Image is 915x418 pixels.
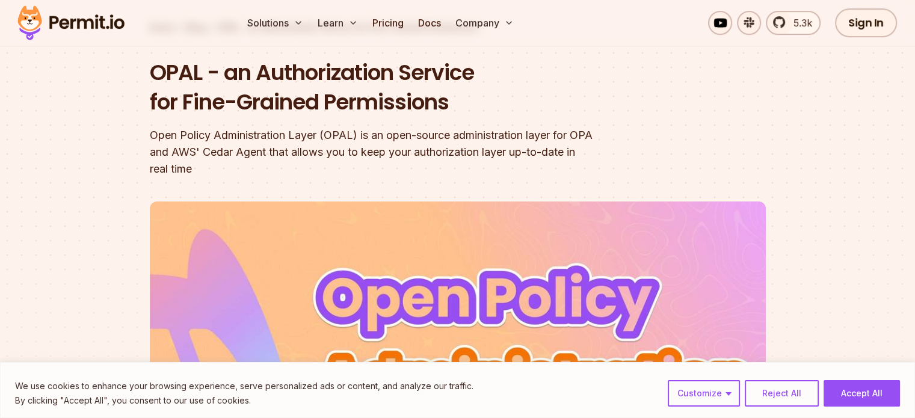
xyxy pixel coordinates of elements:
button: Customize [668,380,740,407]
button: Accept All [824,380,900,407]
p: By clicking "Accept All", you consent to our use of cookies. [15,393,473,408]
button: Company [451,11,519,35]
button: Reject All [745,380,819,407]
img: Permit logo [12,2,130,43]
a: Sign In [835,8,897,37]
div: Open Policy Administration Layer (OPAL) is an open-source administration layer for OPA and AWS' C... [150,127,612,177]
a: Pricing [368,11,408,35]
h1: OPAL - an Authorization Service for Fine-Grained Permissions [150,58,612,117]
p: We use cookies to enhance your browsing experience, serve personalized ads or content, and analyz... [15,379,473,393]
button: Solutions [242,11,308,35]
span: 5.3k [786,16,812,30]
a: Docs [413,11,446,35]
a: 5.3k [766,11,821,35]
button: Learn [313,11,363,35]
